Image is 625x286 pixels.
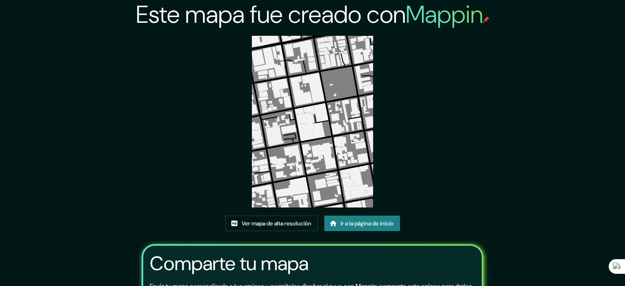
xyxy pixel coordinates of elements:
img: pin de mapeo [483,16,490,23]
font: Ver mapa de alta resolución [242,220,311,227]
a: Ver mapa de alta resolución [225,216,318,231]
iframe: Help widget launcher [553,254,616,277]
a: Ir a la página de inicio [324,216,400,231]
font: Ir a la página de inicio [341,220,393,227]
font: Comparte tu mapa [150,251,308,276]
img: created-map [252,36,373,207]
